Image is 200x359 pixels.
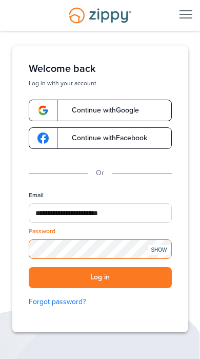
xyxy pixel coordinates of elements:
[37,133,49,144] img: google-logo
[29,203,172,223] input: Email
[29,79,172,87] p: Log in with your account.
[29,63,172,75] h1: Welcome back
[29,267,172,288] button: Log in
[148,245,170,255] div: SHOW
[62,135,147,142] span: Continue with Facebook
[29,127,172,149] a: google-logoContinue withFacebook
[29,239,172,259] input: Password
[29,191,44,200] label: Email
[96,167,104,179] p: Or
[29,296,172,308] a: Forgot password?
[37,105,49,116] img: google-logo
[29,100,172,121] a: google-logoContinue withGoogle
[62,107,139,114] span: Continue with Google
[29,227,55,236] label: Password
